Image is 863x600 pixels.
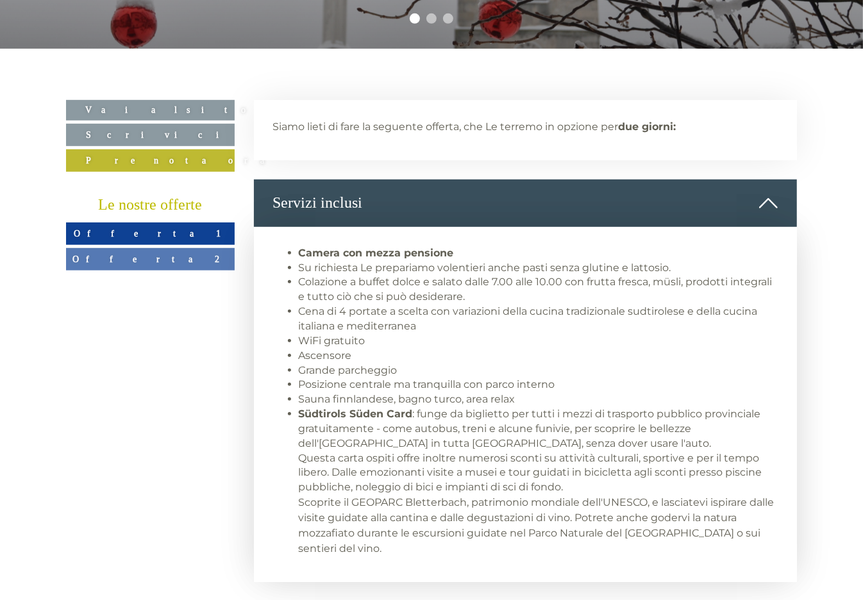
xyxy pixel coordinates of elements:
[299,378,778,392] li: Posizione centrale ma tranquilla con parco interno
[299,261,778,276] li: Su richiesta Le prepariamo volentieri anche pasti senza glutine e lattosio.
[299,408,413,420] strong: Südtirols Süden Card
[299,407,778,556] li: : funge da biglietto per tutti i mezzi di trasporto pubblico provinciale gratuitamente - come aut...
[290,37,486,47] div: Lei
[290,62,486,71] small: 20:02
[299,363,778,378] li: Grande parcheggio
[378,338,506,360] button: Invia
[299,275,778,304] li: Colazione a buffet dolce e salato dalle 7.00 alle 10.00 con frutta fresca, müsli, prodotti integr...
[72,254,228,264] span: Offerta 2
[224,10,281,31] div: sabato
[299,392,778,407] li: Sauna finnlandese, bagno turco, area relax
[254,179,798,227] div: Servizi inclusi
[299,349,778,363] li: Ascensore
[299,304,778,334] li: Cena di 4 portate a scelta con variazioni della cucina tradizionale sudtirolese e della cucina it...
[299,495,778,556] p: Scoprite il GEOPARC Bletterbach, patrimonio mondiale dell'UNESCO, e lasciatevi ispirare dalle vis...
[273,119,778,135] p: Siamo lieti di fare la seguente offerta, che Le terremo in opzione per
[299,247,454,259] strong: Camera con mezza pensione
[66,124,235,146] a: Scrivici
[284,35,496,74] div: Buon giorno, come possiamo aiutarla?
[74,228,227,238] span: Offerta 1
[66,194,235,216] div: Le nostre offerte
[619,121,676,133] strong: due giorni:
[299,334,778,349] li: WiFi gratuito
[66,149,235,172] a: Prenota ora
[66,100,235,121] a: Vai al sito web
